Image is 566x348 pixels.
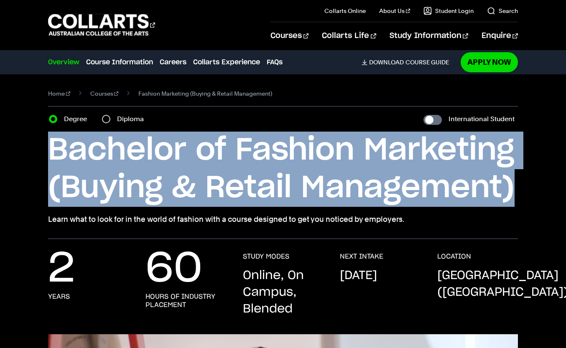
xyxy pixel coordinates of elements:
[138,88,272,99] span: Fashion Marketing (Buying & Retail Management)
[48,88,70,99] a: Home
[48,132,518,207] h1: Bachelor of Fashion Marketing (Buying & Retail Management)
[193,57,260,67] a: Collarts Experience
[160,57,186,67] a: Careers
[243,267,324,318] p: Online, On Campus, Blended
[362,58,456,66] a: DownloadCourse Guide
[482,22,518,50] a: Enquire
[86,57,153,67] a: Course Information
[322,22,376,50] a: Collarts Life
[48,57,79,67] a: Overview
[324,7,366,15] a: Collarts Online
[461,52,518,72] a: Apply Now
[270,22,308,50] a: Courses
[145,252,202,286] p: 60
[449,113,515,125] label: International Student
[243,252,289,261] h3: STUDY MODES
[487,7,518,15] a: Search
[90,88,119,99] a: Courses
[48,252,75,286] p: 2
[437,252,471,261] h3: LOCATION
[423,7,474,15] a: Student Login
[48,292,70,301] h3: years
[390,22,468,50] a: Study Information
[340,267,377,284] p: [DATE]
[267,57,283,67] a: FAQs
[369,58,404,66] span: Download
[117,113,149,125] label: Diploma
[48,13,155,37] div: Go to homepage
[48,213,518,225] p: Learn what to look for in the world of fashion with a course designed to get you noticed by emplo...
[379,7,410,15] a: About Us
[64,113,92,125] label: Degree
[340,252,383,261] h3: NEXT INTAKE
[145,292,226,309] h3: Hours of industry placement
